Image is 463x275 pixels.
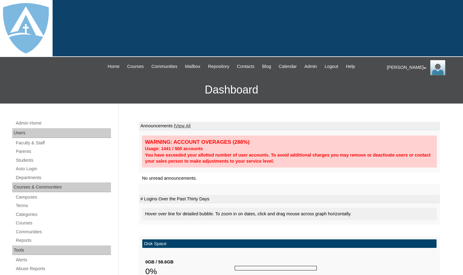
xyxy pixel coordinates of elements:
td: No unread announcements. [139,173,440,184]
a: Courses [124,63,147,70]
a: View All [175,123,191,128]
a: Departments [15,174,111,182]
div: Users [12,128,111,138]
a: Contacts [234,63,257,70]
a: Repository [205,63,232,70]
a: Students [15,157,111,164]
a: Alerts [15,256,111,264]
div: WARNING: ACCOUNT OVERAGES (288%) [145,139,434,146]
div: Courses & Communities [12,182,111,192]
div: Tools [12,245,111,255]
a: Admin [301,63,320,70]
a: Auto Login [15,165,111,173]
a: Logout [322,63,341,70]
div: Hover over line for detailed bubble. To zoom in on dates, click and drag mouse across graph horiz... [142,208,437,220]
span: Mailbox [185,63,201,70]
a: Help [343,63,358,70]
a: Campuses [15,193,111,201]
span: Home [108,63,119,70]
a: Terms [15,202,111,210]
span: Repository [208,63,229,70]
span: Logout [325,63,338,70]
img: logo-white.png [3,3,49,53]
a: Admin Home [15,119,111,127]
a: Communities [148,63,181,70]
a: Courses [15,219,111,227]
a: Faculty & Staff [15,139,111,147]
span: Communities [151,63,178,70]
span: Calendar [279,63,297,70]
a: Reports [15,237,111,244]
div: You have exceeded your allotted number of user accounts. To avoid additional charges you may remo... [145,152,434,164]
div: 0GB / 58.6GB [145,259,235,265]
span: Help [346,63,355,70]
a: Categories [15,211,111,218]
strong: Usage: 1441 / 500 accounts [145,146,203,151]
td: Disk Space [142,239,437,248]
td: Announcements | [139,122,440,130]
div: [PERSON_NAME] [387,60,457,75]
span: Contacts [237,63,254,70]
a: Calendar [276,63,300,70]
a: Mailbox [182,63,204,70]
a: Communities [15,228,111,236]
a: Home [105,63,123,70]
span: Blog [262,63,271,70]
a: Abuse Reports [15,265,111,273]
img: Melanie Sevilla [430,60,445,75]
a: Blog [259,63,274,70]
span: Courses [127,63,144,70]
span: Admin [304,63,317,70]
td: # Logins Over the Past Thirty Days [139,195,440,203]
a: Parents [15,148,111,155]
h3: Dashboard [3,76,460,104]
